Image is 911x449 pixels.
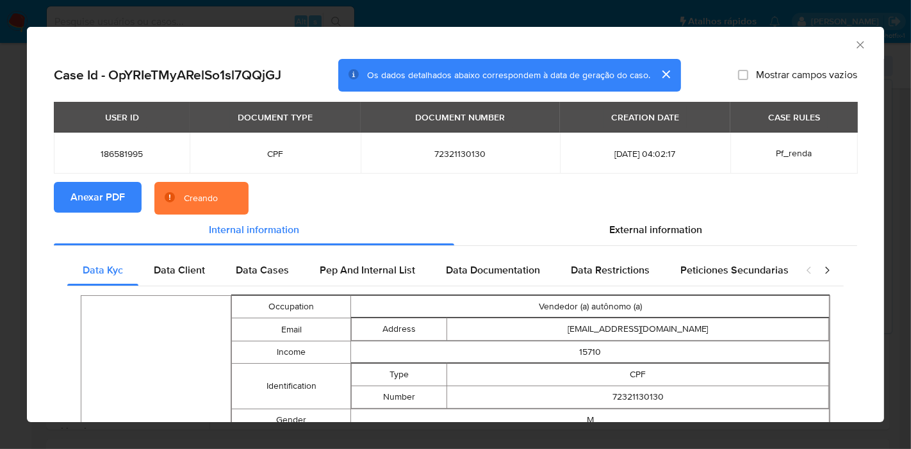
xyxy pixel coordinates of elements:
span: Pf_renda [776,147,812,159]
div: Detailed info [54,215,857,245]
td: Gender [231,409,351,432]
button: cerrar [650,59,681,90]
span: Peticiones Secundarias [680,263,789,277]
td: Address [352,318,447,341]
td: Email [231,318,351,341]
span: Pep And Internal List [320,263,415,277]
span: Data Client [154,263,205,277]
td: 15710 [351,341,830,364]
td: M [351,409,830,432]
td: Type [352,364,447,386]
span: Os dados detalhados abaixo correspondem à data de geração do caso. [367,69,650,81]
button: Fechar a janela [854,38,866,50]
span: Data Kyc [83,263,123,277]
td: Occupation [231,296,351,318]
td: Number [352,386,447,409]
div: CREATION DATE [603,106,687,128]
td: Identification [231,364,351,409]
div: CASE RULES [760,106,828,128]
span: [DATE] 04:02:17 [575,148,715,159]
h2: Case Id - OpYRIeTMyARelSo1sl7QQjGJ [54,67,281,83]
td: Vendedor (a) autônomo (a) [351,296,830,318]
div: Creando [184,192,218,205]
button: Anexar PDF [54,182,142,213]
span: Mostrar campos vazios [756,69,857,81]
div: DOCUMENT NUMBER [407,106,513,128]
span: External information [609,222,702,237]
span: Internal information [209,222,299,237]
div: USER ID [97,106,147,128]
span: Data Cases [236,263,289,277]
input: Mostrar campos vazios [738,70,748,80]
div: Detailed internal info [67,255,792,286]
span: CPF [205,148,345,159]
span: Data Documentation [446,263,540,277]
span: Data Restrictions [571,263,650,277]
td: 72321130130 [447,386,829,409]
div: DOCUMENT TYPE [230,106,320,128]
td: CPF [447,364,829,386]
div: closure-recommendation-modal [27,27,884,422]
span: 72321130130 [376,148,545,159]
td: Income [231,341,351,364]
span: 186581995 [69,148,174,159]
td: [EMAIL_ADDRESS][DOMAIN_NAME] [447,318,829,341]
span: Anexar PDF [70,183,125,211]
